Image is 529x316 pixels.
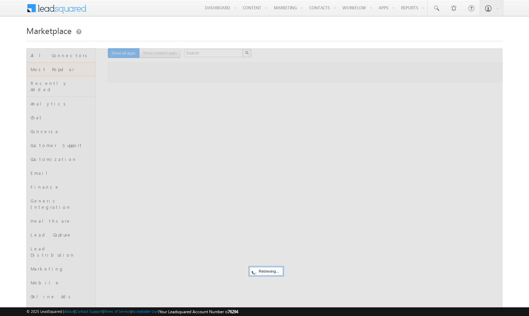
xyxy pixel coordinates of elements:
span: Marketplace [26,25,72,36]
span: Your Leadsquared Account Number is [159,309,238,314]
a: Terms of Service [104,309,131,314]
a: Contact Support [75,309,103,314]
span: © 2025 LeadSquared | | | | | [26,308,238,315]
a: About [64,309,74,314]
span: 76294 [228,309,238,314]
div: Retrieving... [250,267,283,275]
a: Acceptable Use [132,309,158,314]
